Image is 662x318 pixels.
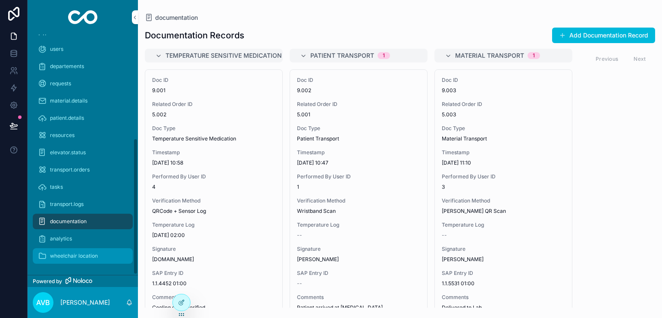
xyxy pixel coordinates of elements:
[455,51,524,60] span: Material Transport
[33,145,133,160] a: elevator.status
[50,97,87,104] span: material.details
[152,159,275,166] span: [DATE] 10:58
[297,101,420,108] span: Related Order ID
[152,208,275,215] span: QRCode + Sensor Log
[297,111,420,118] span: 5.001
[442,221,565,228] span: Temperature Log
[50,253,98,259] span: wheelchair location
[297,246,420,253] span: Signature
[33,162,133,178] a: transport.orders
[533,52,535,59] div: 1
[152,111,275,118] span: 5.002
[310,51,374,60] span: Patient Transport
[152,304,275,311] span: Cooling chain verified
[28,275,138,287] a: Powered by
[33,248,133,264] a: wheelchair location
[33,196,133,212] a: transport.logs
[33,278,62,285] span: Powered by
[50,218,87,225] span: documentation
[297,135,420,142] span: Patient Transport
[50,166,90,173] span: transport.orders
[297,304,420,311] span: Patient arrived at [MEDICAL_DATA]
[33,128,133,143] a: resources
[442,149,565,156] span: Timestamp
[442,159,565,166] span: [DATE] 11:10
[297,270,420,277] span: SAP Entry ID
[33,179,133,195] a: tasks
[152,87,275,94] span: 9.001
[50,63,84,70] span: departements
[442,125,565,132] span: Doc Type
[152,294,275,301] span: Comments
[152,246,275,253] span: Signature
[50,46,63,53] span: users
[165,51,282,60] span: Temperature Sensitive Medication
[297,208,420,215] span: Wristband Scan
[297,149,420,156] span: Timestamp
[36,297,50,308] span: AVB
[442,111,565,118] span: 5.003
[442,135,565,142] span: Material Transport
[50,132,75,139] span: resources
[442,270,565,277] span: SAP Entry ID
[50,149,86,156] span: elevator.status
[152,135,275,142] span: Temperature Sensitive Medication
[152,221,275,228] span: Temperature Log
[145,13,198,22] a: documentation
[297,280,302,287] span: --
[297,184,420,190] span: 1
[383,52,385,59] div: 1
[155,13,198,22] span: documentation
[60,298,110,307] p: [PERSON_NAME]
[152,184,275,190] span: 4
[297,125,420,132] span: Doc Type
[442,294,565,301] span: Comments
[552,28,655,43] button: Add Documentation Record
[33,93,133,109] a: material.details
[152,256,275,263] span: [DOMAIN_NAME]
[297,159,420,166] span: [DATE] 10:47
[33,76,133,91] a: requests
[152,149,275,156] span: Timestamp
[152,101,275,108] span: Related Order ID
[152,197,275,204] span: Verification Method
[152,232,275,239] span: [DATE] 02:00
[50,201,84,208] span: transport.logs
[33,59,133,74] a: departements
[297,221,420,228] span: Temperature Log
[152,270,275,277] span: SAP Entry ID
[33,231,133,246] a: analytics
[33,110,133,126] a: patient.details
[33,41,133,57] a: users
[50,80,71,87] span: requests
[442,232,447,239] span: --
[442,304,565,311] span: Delivered to Lab
[68,10,98,24] img: App logo
[297,77,420,84] span: Doc ID
[152,125,275,132] span: Doc Type
[152,280,275,287] span: 1.1.4452 01:00
[442,197,565,204] span: Verification Method
[442,101,565,108] span: Related Order ID
[297,232,302,239] span: --
[145,29,244,41] h1: Documentation Records
[442,256,565,263] span: [PERSON_NAME]
[442,246,565,253] span: Signature
[297,256,420,263] span: [PERSON_NAME]
[297,294,420,301] span: Comments
[50,115,84,122] span: patient.details
[297,87,420,94] span: 9.002
[442,77,565,84] span: Doc ID
[50,184,63,190] span: tasks
[442,280,565,287] span: 1.1.5531 01:00
[442,173,565,180] span: Performed By User ID
[28,34,138,275] div: scrollable content
[297,173,420,180] span: Performed By User ID
[297,197,420,204] span: Verification Method
[442,87,565,94] span: 9.003
[33,214,133,229] a: documentation
[50,235,72,242] span: analytics
[442,184,565,190] span: 3
[152,77,275,84] span: Doc ID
